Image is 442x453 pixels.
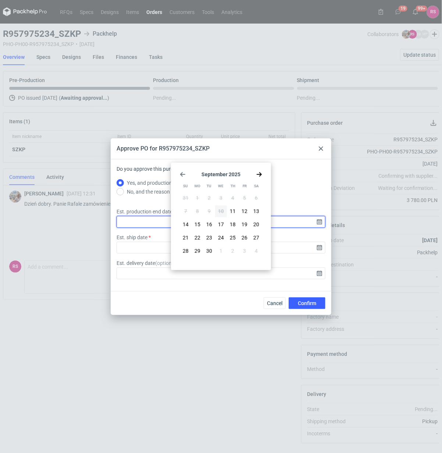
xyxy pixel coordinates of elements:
span: Cancel [267,301,282,306]
div: Tu [203,180,215,192]
button: Sat Sep 20 2025 [250,219,262,230]
div: Su [180,180,191,192]
button: Tue Sep 23 2025 [203,232,215,244]
button: Wed Sep 10 2025 [215,205,227,217]
button: Tue Sep 30 2025 [203,245,215,257]
button: Wed Sep 24 2025 [215,232,227,244]
span: 20 [253,221,259,228]
label: Est. delivery date [117,259,178,267]
span: 19 [242,221,247,228]
button: Sun Sep 21 2025 [180,232,192,244]
svg: Go forward 1 month [256,171,262,177]
span: 3 [243,247,246,255]
button: Fri Oct 03 2025 [239,245,250,257]
svg: Go back 1 month [180,171,186,177]
button: Mon Sep 01 2025 [192,192,203,204]
span: 14 [183,221,189,228]
span: 29 [195,247,200,255]
button: Wed Oct 01 2025 [215,245,227,257]
button: Sun Aug 31 2025 [180,192,192,204]
button: Sat Oct 04 2025 [250,245,262,257]
span: 6 [255,194,258,202]
button: Fri Sep 12 2025 [239,205,250,217]
span: 23 [206,234,212,241]
span: 17 [218,221,224,228]
span: 2 [231,247,234,255]
div: Fr [239,180,250,192]
button: Sun Sep 28 2025 [180,245,192,257]
button: Tue Sep 09 2025 [203,205,215,217]
span: 21 [183,234,189,241]
span: 9 [208,208,211,215]
div: Mo [192,180,203,192]
button: Thu Oct 02 2025 [227,245,239,257]
div: Th [227,180,239,192]
span: 1 [196,194,199,202]
span: 18 [230,221,236,228]
button: Mon Sep 29 2025 [192,245,203,257]
button: Cancel [264,297,286,309]
span: 28 [183,247,189,255]
div: Sa [251,180,262,192]
label: Do you approve this purchase order? [117,165,200,178]
button: Tue Sep 16 2025 [203,219,215,230]
span: 7 [184,208,187,215]
button: Sat Sep 13 2025 [250,205,262,217]
button: Thu Sep 11 2025 [227,205,239,217]
span: 31 [183,194,189,202]
button: Tue Sep 02 2025 [203,192,215,204]
span: 10 [218,208,224,215]
button: Fri Sep 05 2025 [239,192,250,204]
button: Wed Sep 17 2025 [215,219,227,230]
span: 11 [230,208,236,215]
span: ( optional ) [155,260,178,266]
button: Confirm [289,297,325,309]
div: We [215,180,227,192]
button: Sat Sep 27 2025 [250,232,262,244]
button: Sat Sep 06 2025 [250,192,262,204]
button: Wed Sep 03 2025 [215,192,227,204]
span: 2 [208,194,211,202]
button: Mon Sep 22 2025 [192,232,203,244]
button: Thu Sep 04 2025 [227,192,239,204]
span: 22 [195,234,200,241]
span: 26 [242,234,247,241]
span: 25 [230,234,236,241]
span: 4 [231,194,234,202]
span: 16 [206,221,212,228]
section: September 2025 [180,171,262,177]
span: 3 [220,194,222,202]
button: Mon Sep 08 2025 [192,205,203,217]
span: 24 [218,234,224,241]
button: Thu Sep 18 2025 [227,219,239,230]
span: 13 [253,208,259,215]
button: Mon Sep 15 2025 [192,219,203,230]
label: Est. production end date [117,208,172,215]
button: Fri Sep 26 2025 [239,232,250,244]
span: 15 [195,221,200,228]
span: 5 [243,194,246,202]
button: Thu Sep 25 2025 [227,232,239,244]
button: Sun Sep 14 2025 [180,219,192,230]
button: Sun Sep 07 2025 [180,205,192,217]
span: 1 [220,247,222,255]
span: 12 [242,208,247,215]
span: 30 [206,247,212,255]
span: 8 [196,208,199,215]
button: Fri Sep 19 2025 [239,219,250,230]
span: 4 [255,247,258,255]
div: Approve PO for R957975234_SZKP [117,145,210,153]
span: Confirm [298,301,316,306]
span: 27 [253,234,259,241]
label: Est. ship date [117,234,147,241]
